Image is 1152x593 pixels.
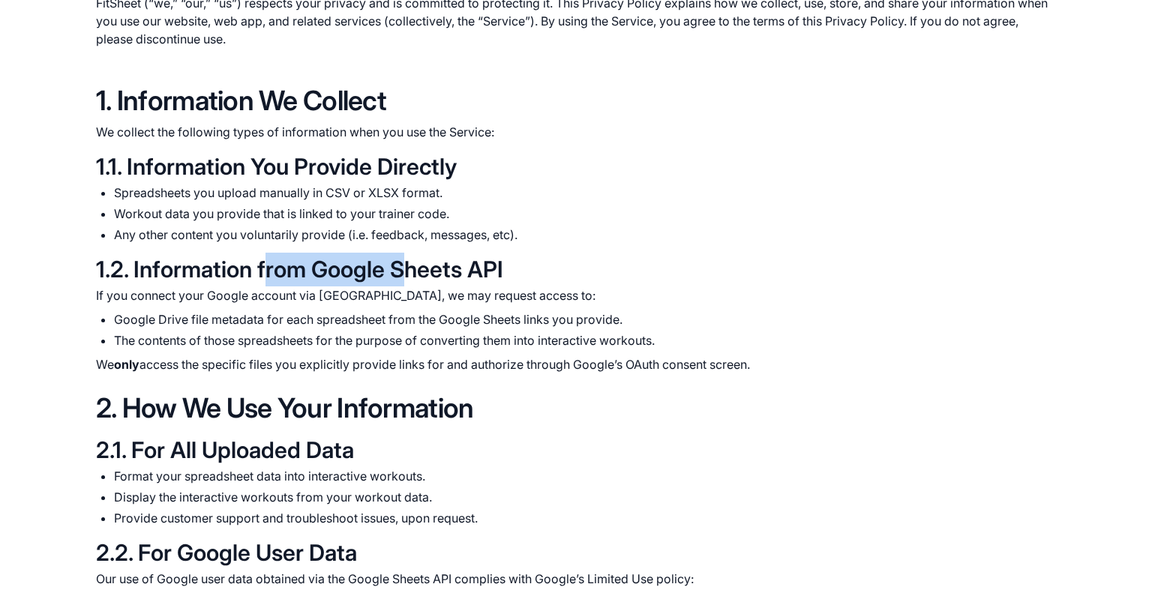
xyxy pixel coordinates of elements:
[96,253,1056,286] h3: 1.2. Information from Google Sheets API
[96,433,1056,467] h3: 2.1. For All Uploaded Data
[96,391,1056,424] h2: 2. How We Use Your Information
[114,488,1056,506] li: Display the interactive workouts from your workout data.
[114,467,1056,485] li: Format your spreadsheet data into interactive workouts.
[114,310,1056,328] li: Google Drive file metadata for each spreadsheet from the Google Sheets links you provide.
[96,84,1056,117] h2: 1. Information We Collect
[114,509,1056,527] li: Provide customer support and troubleshoot issues, upon request.
[96,286,1056,304] p: If you connect your Google account via [GEOGRAPHIC_DATA], we may request access to:
[96,536,1056,570] h3: 2.2. For Google User Data
[96,150,1056,184] h3: 1.1. Information You Provide Directly
[96,123,1056,141] p: We collect the following types of information when you use the Service:
[114,205,1056,223] li: Workout data you provide that is linked to your trainer code.
[114,226,1056,244] li: Any other content you voluntarily provide (i.e. feedback, messages, etc).
[114,184,1056,202] li: Spreadsheets you upload manually in CSV or XLSX format.
[96,355,1056,373] p: We access the specific files you explicitly provide links for and authorize through Google’s OAut...
[96,570,1056,588] p: Our use of Google user data obtained via the Google Sheets API complies with Google’s Limited Use...
[114,357,139,372] strong: only
[114,331,1056,349] li: The contents of those spreadsheets for the purpose of converting them into interactive workouts.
